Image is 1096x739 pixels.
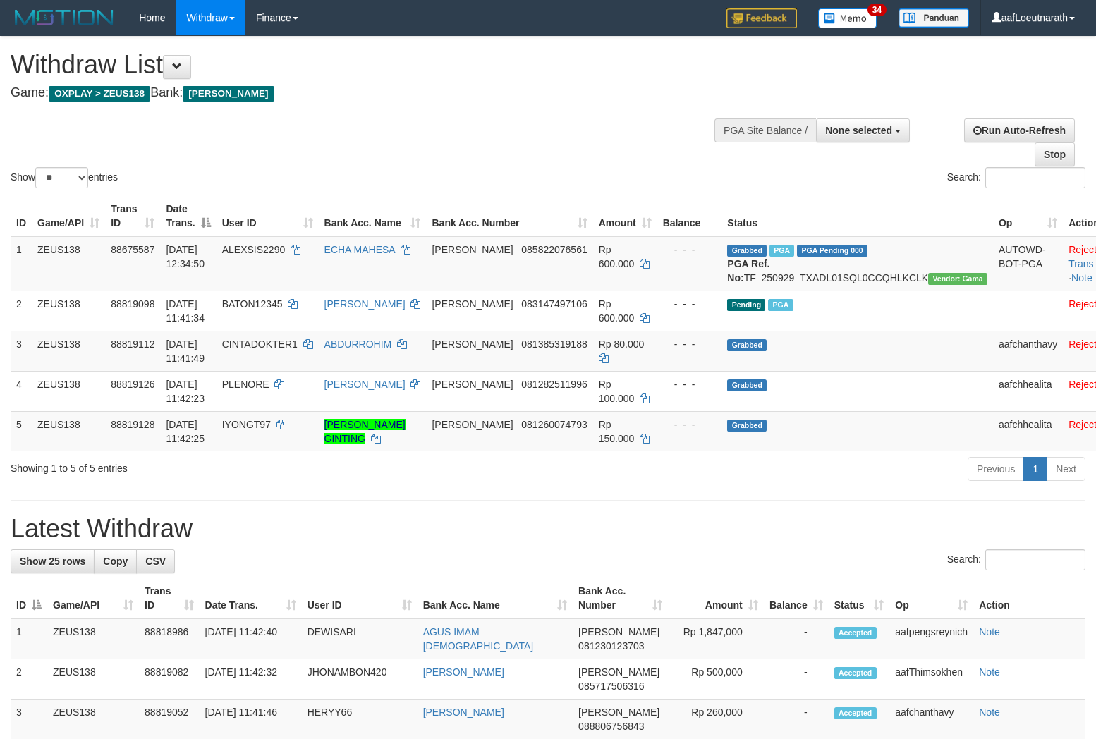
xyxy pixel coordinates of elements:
span: [PERSON_NAME] [432,338,513,350]
td: ZEUS138 [47,618,139,659]
a: Previous [968,457,1024,481]
label: Search: [947,549,1085,570]
a: ECHA MAHESA [324,244,395,255]
span: [PERSON_NAME] [578,626,659,637]
th: ID [11,196,32,236]
td: aafchhealita [993,371,1063,411]
th: ID: activate to sort column descending [11,578,47,618]
th: Amount: activate to sort column ascending [593,196,657,236]
input: Search: [985,167,1085,188]
span: [PERSON_NAME] [578,666,659,678]
div: - - - [663,337,717,351]
span: 88819098 [111,298,154,310]
span: Accepted [834,627,877,639]
a: Note [979,666,1000,678]
td: 4 [11,371,32,411]
span: Rp 80.000 [599,338,645,350]
a: [PERSON_NAME] GINTING [324,419,406,444]
th: Status [721,196,993,236]
span: Accepted [834,667,877,679]
span: Grabbed [727,339,767,351]
a: AGUS IMAM [DEMOGRAPHIC_DATA] [423,626,534,652]
span: Copy 081230123703 to clipboard [578,640,644,652]
th: Game/API: activate to sort column ascending [32,196,105,236]
td: Rp 500,000 [668,659,764,700]
span: PGA Pending [797,245,867,257]
th: Game/API: activate to sort column ascending [47,578,139,618]
td: [DATE] 11:42:40 [200,618,302,659]
a: Note [979,707,1000,718]
th: Status: activate to sort column ascending [829,578,890,618]
div: - - - [663,297,717,311]
a: Next [1047,457,1085,481]
td: DEWISARI [302,618,418,659]
td: ZEUS138 [32,411,105,451]
th: Op: activate to sort column ascending [993,196,1063,236]
label: Show entries [11,167,118,188]
h4: Game: Bank: [11,86,717,100]
img: Feedback.jpg [726,8,797,28]
span: [DATE] 12:34:50 [166,244,205,269]
a: ABDURROHIM [324,338,392,350]
span: Copy 081282511996 to clipboard [521,379,587,390]
th: Bank Acc. Name: activate to sort column ascending [319,196,427,236]
h1: Withdraw List [11,51,717,79]
span: [PERSON_NAME] [432,244,513,255]
td: TF_250929_TXADL01SQL0CCQHLKCLK [721,236,993,291]
img: panduan.png [899,8,969,28]
span: [DATE] 11:42:23 [166,379,205,404]
td: 88819082 [139,659,199,700]
td: 3 [11,331,32,371]
div: - - - [663,243,717,257]
span: [PERSON_NAME] [432,419,513,430]
td: aafpengsreynich [889,618,973,659]
td: ZEUS138 [32,236,105,291]
th: Op: activate to sort column ascending [889,578,973,618]
input: Search: [985,549,1085,570]
th: Action [973,578,1085,618]
span: None selected [825,125,892,136]
span: Accepted [834,707,877,719]
h1: Latest Withdraw [11,515,1085,543]
img: Button%20Memo.svg [818,8,877,28]
a: [PERSON_NAME] [423,666,504,678]
th: Date Trans.: activate to sort column descending [160,196,216,236]
th: Bank Acc. Number: activate to sort column ascending [573,578,668,618]
div: - - - [663,417,717,432]
td: aafchhealita [993,411,1063,451]
span: 88819126 [111,379,154,390]
span: Vendor URL: https://trx31.1velocity.biz [928,273,987,285]
span: Copy 088806756843 to clipboard [578,721,644,732]
td: AUTOWD-BOT-PGA [993,236,1063,291]
th: User ID: activate to sort column ascending [302,578,418,618]
span: Marked by aafpengsreynich [768,299,793,311]
td: - [764,659,829,700]
th: Balance [657,196,722,236]
th: Trans ID: activate to sort column ascending [105,196,160,236]
select: Showentries [35,167,88,188]
div: Showing 1 to 5 of 5 entries [11,456,446,475]
th: Bank Acc. Name: activate to sort column ascending [418,578,573,618]
span: OXPLAY > ZEUS138 [49,86,150,102]
span: Rp 600.000 [599,244,635,269]
a: 1 [1023,457,1047,481]
span: [DATE] 11:41:49 [166,338,205,364]
span: [PERSON_NAME] [578,707,659,718]
td: 2 [11,659,47,700]
span: PLENORE [222,379,269,390]
span: CINTADOKTER1 [222,338,298,350]
span: Rp 100.000 [599,379,635,404]
a: [PERSON_NAME] [423,707,504,718]
a: [PERSON_NAME] [324,379,406,390]
td: ZEUS138 [32,371,105,411]
span: ALEXSIS2290 [222,244,286,255]
a: [PERSON_NAME] [324,298,406,310]
span: [PERSON_NAME] [432,298,513,310]
td: 5 [11,411,32,451]
td: JHONAMBON420 [302,659,418,700]
a: Note [1071,272,1092,283]
td: [DATE] 11:42:32 [200,659,302,700]
td: ZEUS138 [47,659,139,700]
th: Bank Acc. Number: activate to sort column ascending [426,196,592,236]
span: [DATE] 11:41:34 [166,298,205,324]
